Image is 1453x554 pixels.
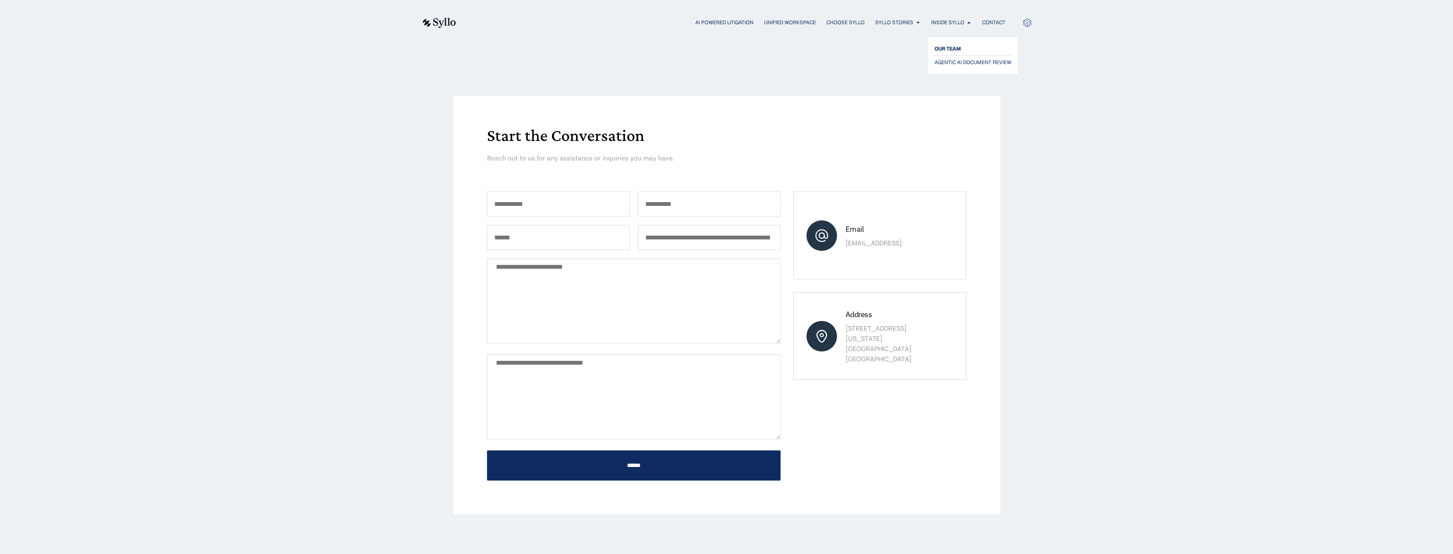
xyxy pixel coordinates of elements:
[845,309,872,319] span: Address
[935,44,1011,54] a: OUR TEAM
[421,18,456,28] img: syllo
[845,238,939,248] p: [EMAIL_ADDRESS]
[826,19,865,26] a: Choose Syllo
[473,19,1005,27] nav: Menu
[695,19,753,26] a: AI Powered Litigation
[875,19,913,26] a: Syllo Stories
[487,153,795,163] p: Reach out to us for any assistance or inquiries you may have.
[487,127,966,144] h1: Start the Conversation
[931,19,964,26] a: Inside Syllo
[982,19,1005,26] a: Contact
[935,57,1011,67] a: AGENTIC AI DOCUMENT REVIEW
[845,224,864,234] span: Email
[845,323,939,364] p: [STREET_ADDRESS] [US_STATE][GEOGRAPHIC_DATA] [GEOGRAPHIC_DATA]
[935,44,961,54] span: OUR TEAM
[473,19,1005,27] div: Menu Toggle
[764,19,816,26] a: Unified Workspace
